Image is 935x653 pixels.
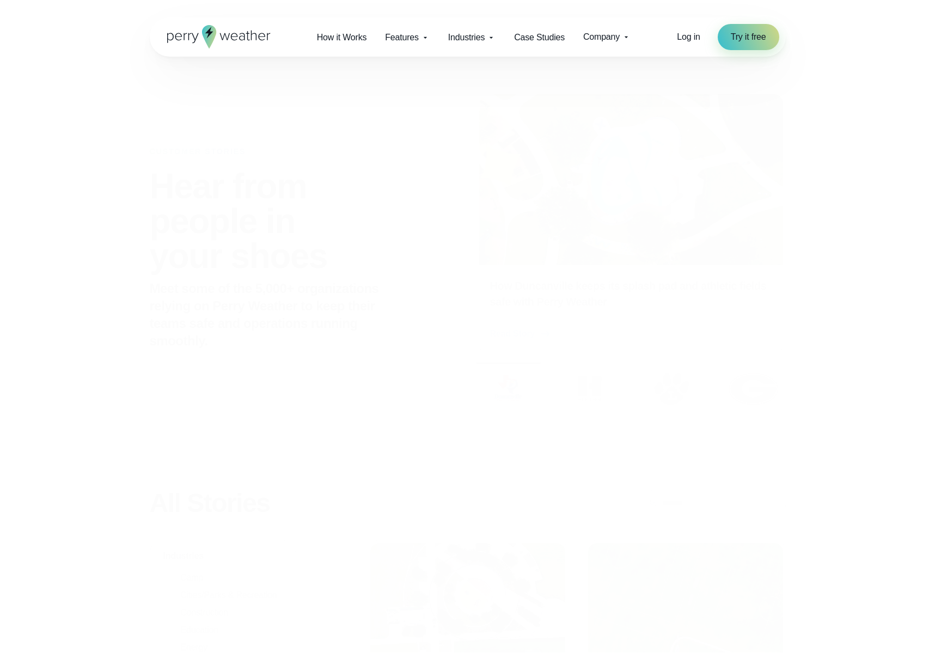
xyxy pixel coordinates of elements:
[718,24,779,50] a: Try it free
[677,30,700,44] a: Log in
[583,30,620,44] span: Company
[317,31,367,44] span: How it Works
[505,26,574,48] a: Case Studies
[731,30,766,44] span: Try it free
[385,31,419,44] span: Features
[448,31,485,44] span: Industries
[677,32,700,41] span: Log in
[308,26,376,48] a: How it Works
[514,31,565,44] span: Case Studies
